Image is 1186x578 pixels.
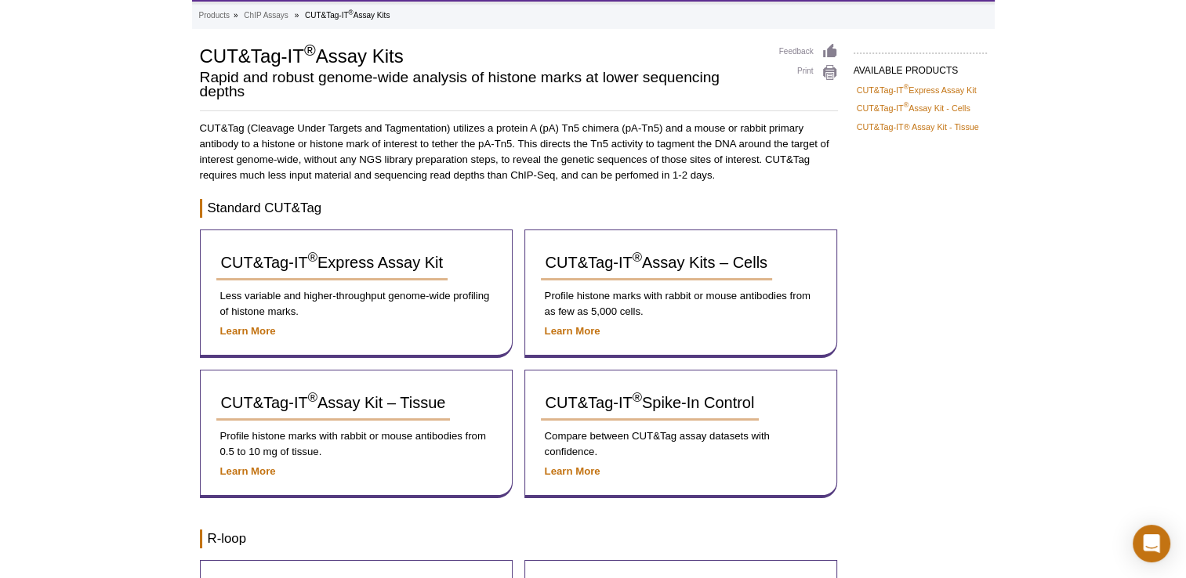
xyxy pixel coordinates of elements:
[541,288,821,320] p: Profile histone marks with rabbit or mouse antibodies from as few as 5,000 cells.
[779,43,838,60] a: Feedback
[349,9,354,16] sup: ®
[216,246,448,280] a: CUT&Tag-IT®Express Assay Kit
[221,254,443,271] span: CUT&Tag-IT Express Assay Kit
[304,42,316,59] sup: ®
[200,529,838,548] h3: R-loop
[295,11,299,20] li: »
[216,386,451,421] a: CUT&Tag-IT®Assay Kit – Tissue
[308,251,317,266] sup: ®
[633,391,642,406] sup: ®
[904,83,909,91] sup: ®
[857,83,977,97] a: CUT&Tag-IT®Express Assay Kit
[244,9,288,23] a: ChIP Assays
[221,394,446,411] span: CUT&Tag-IT Assay Kit – Tissue
[541,386,760,421] a: CUT&Tag-IT®Spike-In Control
[904,102,909,110] sup: ®
[220,465,276,477] a: Learn More
[200,70,763,99] h2: Rapid and robust genome-wide analysis of histone marks at lower sequencing depths
[545,325,600,337] a: Learn More
[216,428,496,460] p: Profile histone marks with rabbit or mouse antibodies from 0.5 to 10 mg of tissue.
[200,43,763,67] h1: CUT&Tag-IT Assay Kits
[234,11,238,20] li: »
[857,120,979,134] a: CUT&Tag-IT® Assay Kit - Tissue
[216,288,496,320] p: Less variable and higher-throughput genome-wide profiling of histone marks.
[854,52,987,81] h2: AVAILABLE PRODUCTS
[220,325,276,337] a: Learn More
[541,246,772,280] a: CUT&Tag-IT®Assay Kits – Cells
[305,11,390,20] li: CUT&Tag-IT Assay Kits
[199,9,230,23] a: Products
[200,121,838,183] p: CUT&Tag (Cleavage Under Targets and Tagmentation) utilizes a protein A (pA) Tn5 chimera (pA-Tn5) ...
[200,199,838,218] h3: Standard CUT&Tag
[546,394,755,411] span: CUT&Tag-IT Spike-In Control
[545,465,600,477] a: Learn More
[308,391,317,406] sup: ®
[541,428,821,460] p: Compare between CUT&Tag assay datasets with confidence.
[1133,525,1170,562] div: Open Intercom Messenger
[857,101,970,115] a: CUT&Tag-IT®Assay Kit - Cells
[633,251,642,266] sup: ®
[546,254,767,271] span: CUT&Tag-IT Assay Kits – Cells
[779,64,838,81] a: Print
